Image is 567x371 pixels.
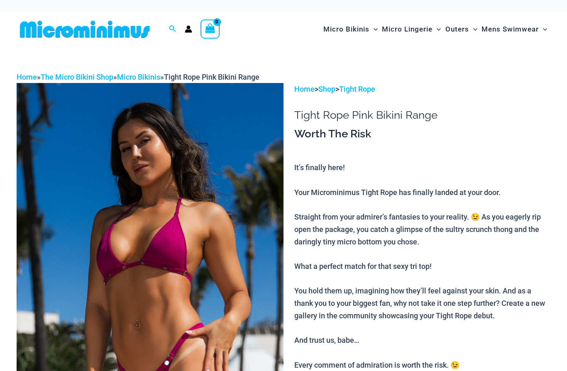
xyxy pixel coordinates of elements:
a: Tight Rope [339,85,375,93]
span: Menu Toggle [433,19,441,40]
span: Menu Toggle [469,19,477,40]
a: Home [294,85,315,93]
a: Account icon link [185,25,192,33]
a: Shop [318,85,335,93]
span: Outers [445,19,469,40]
img: MM SHOP LOGO FLAT [17,20,153,39]
span: Mens Swimwear [481,19,539,40]
h1: Tight Rope Pink Bikini Range [294,109,550,122]
span: Menu Toggle [539,19,547,40]
p: > > [294,83,550,95]
nav: Site Navigation [320,15,550,43]
span: » » » [17,73,259,81]
a: Home [17,73,37,81]
a: Micro Bikinis [117,73,160,81]
a: OutersMenu ToggleMenu Toggle [443,17,479,42]
span: Micro Bikinis [323,19,369,40]
span: Tight Rope Pink Bikini Range [164,73,259,81]
a: The Micro Bikini Shop [41,73,113,81]
h3: Worth The Risk [294,127,550,141]
span: Menu Toggle [369,19,378,40]
p: It’s finally here! Your Microminimus Tight Rope has finally landed at your door. Straight from yo... [294,161,550,371]
span: Micro Lingerie [382,19,433,40]
a: View Shopping Cart, empty [200,20,220,39]
a: Mens SwimwearMenu ToggleMenu Toggle [479,17,549,42]
a: Micro BikinisMenu ToggleMenu Toggle [321,17,380,42]
a: Search icon link [169,24,176,34]
a: Micro LingerieMenu ToggleMenu Toggle [380,17,443,42]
